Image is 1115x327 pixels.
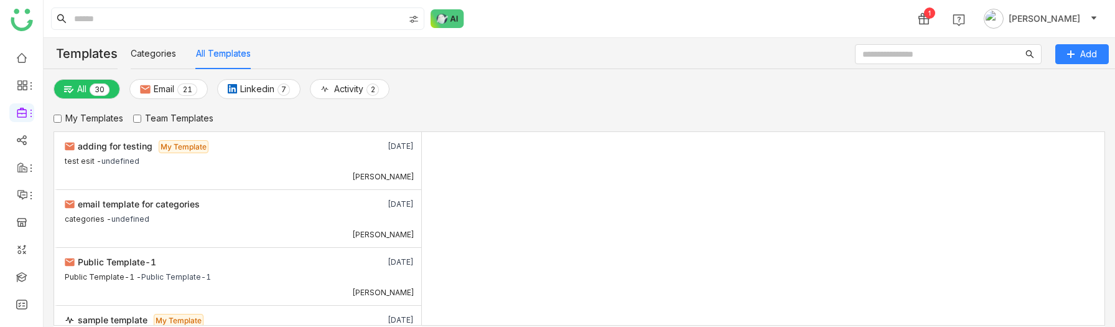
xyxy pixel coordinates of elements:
[981,9,1100,29] button: [PERSON_NAME]
[65,315,75,325] img: activity.svg
[129,79,208,99] button: Email
[54,115,62,123] input: My Templates
[1055,44,1109,64] button: Add
[101,153,139,166] div: undefined
[65,269,141,282] div: Public Template-1 -
[95,83,100,96] p: 3
[984,9,1004,29] img: avatar
[240,82,274,96] span: Linkedin
[78,257,156,267] span: Public Template-1
[366,83,379,96] nz-badge-sup: 2
[78,141,152,151] span: adding for testing
[154,314,203,327] span: My Template
[352,230,414,240] div: [PERSON_NAME]
[182,83,187,96] p: 2
[65,141,75,151] img: email.svg
[352,172,414,182] div: [PERSON_NAME]
[177,83,197,96] nz-badge-sup: 21
[370,83,375,96] p: 2
[159,140,208,153] span: My Template
[11,9,33,31] img: logo
[133,111,213,125] label: Team Templates
[154,82,174,96] span: Email
[278,83,290,96] nz-badge-sup: 7
[344,313,414,327] div: [DATE]
[196,47,251,60] button: All Templates
[90,83,110,96] nz-badge-sup: 30
[187,83,192,96] p: 1
[64,85,74,95] img: plainalloptions.svg
[281,83,286,96] p: 7
[953,14,965,26] img: help.svg
[217,79,301,99] button: Linkedin
[141,269,211,282] div: Public Template-1
[111,211,149,224] div: undefined
[65,257,75,267] img: email.svg
[228,84,237,93] img: linkedin.svg
[54,111,123,125] label: My Templates
[352,288,414,298] div: [PERSON_NAME]
[334,82,363,96] span: Activity
[54,79,120,99] button: All0
[344,255,414,269] div: [DATE]
[409,14,419,24] img: search-type.svg
[1080,47,1097,61] span: Add
[65,199,75,209] img: email.svg
[77,82,86,96] span: All
[100,83,105,96] p: 0
[65,211,111,224] div: categories -
[133,115,141,123] input: Team Templates
[310,79,390,99] button: Activity
[140,84,151,95] img: email.svg
[431,9,464,28] img: ask-buddy-normal.svg
[44,38,118,69] div: Templates
[65,153,101,166] div: test esit -
[78,315,147,325] span: sample template
[131,47,176,60] button: Categories
[344,140,414,153] div: [DATE]
[924,7,935,19] div: 1
[344,197,414,211] div: [DATE]
[78,199,200,209] span: email template for categories
[1009,12,1080,26] span: [PERSON_NAME]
